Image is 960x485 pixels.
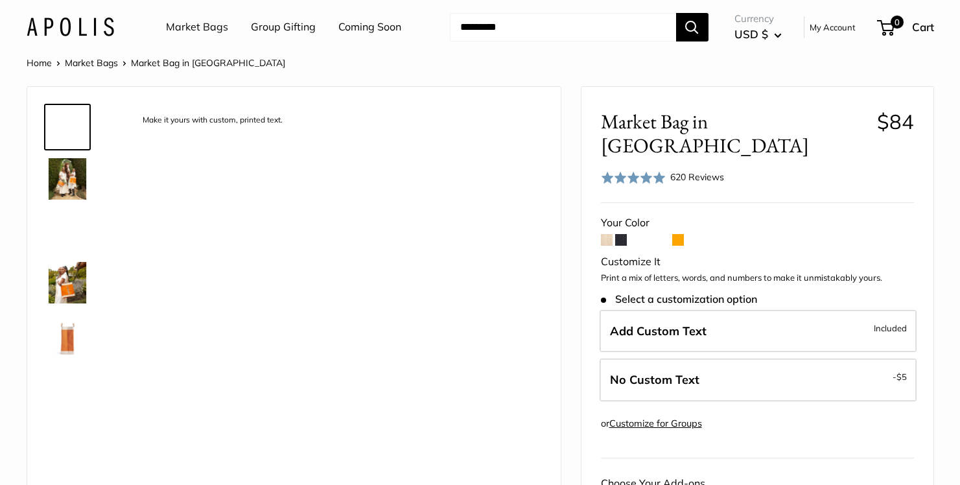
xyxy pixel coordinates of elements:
[44,415,91,462] a: Market Bag in Citrus
[251,18,316,37] a: Group Gifting
[131,57,285,69] span: Market Bag in [GEOGRAPHIC_DATA]
[44,363,91,410] a: description_Seal of authenticity printed on the backside of every bag.
[450,13,676,41] input: Search...
[601,252,914,272] div: Customize It
[912,20,934,34] span: Cart
[609,418,702,429] a: Customize for Groups
[610,324,707,338] span: Add Custom Text
[166,18,228,37] a: Market Bags
[893,369,907,384] span: -
[610,372,699,387] span: No Custom Text
[136,112,289,129] div: Make it yours with custom, printed text.
[44,311,91,358] a: description_13" wide, 18" high, 8" deep; handles: 3.5"
[47,158,88,200] img: Market Bag in Citrus
[734,27,768,41] span: USD $
[44,207,91,254] a: Market Bag in Citrus
[874,320,907,336] span: Included
[600,310,917,353] label: Add Custom Text
[65,57,118,69] a: Market Bags
[890,16,903,29] span: 0
[47,262,88,303] img: Market Bag in Citrus
[601,415,702,432] div: or
[47,314,88,355] img: description_13" wide, 18" high, 8" deep; handles: 3.5"
[734,24,782,45] button: USD $
[670,171,724,183] span: 620 Reviews
[676,13,708,41] button: Search
[44,259,91,306] a: Market Bag in Citrus
[877,109,914,134] span: $84
[600,359,917,401] label: Leave Blank
[810,19,856,35] a: My Account
[601,110,867,158] span: Market Bag in [GEOGRAPHIC_DATA]
[896,372,907,382] span: $5
[878,17,934,38] a: 0 Cart
[338,18,401,37] a: Coming Soon
[601,293,757,305] span: Select a customization option
[44,104,91,150] a: description_Make it yours with custom, printed text.
[601,272,914,285] p: Print a mix of letters, words, and numbers to make it unmistakably yours.
[27,18,114,36] img: Apolis
[44,156,91,202] a: Market Bag in Citrus
[27,54,285,71] nav: Breadcrumb
[27,57,52,69] a: Home
[734,10,782,28] span: Currency
[601,213,914,233] div: Your Color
